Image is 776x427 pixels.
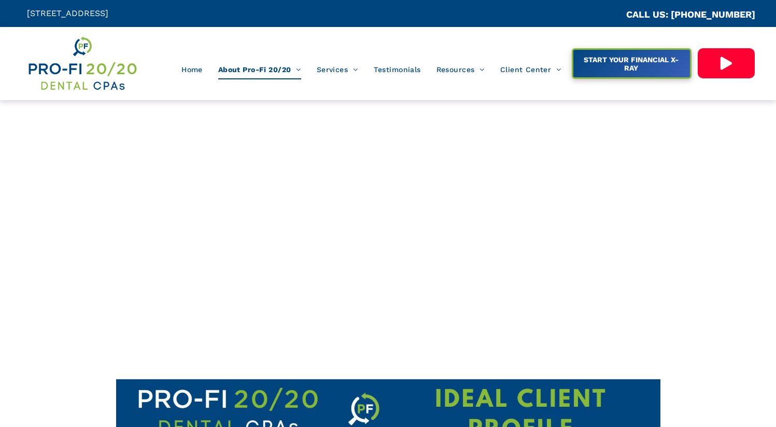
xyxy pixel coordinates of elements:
[27,8,108,18] span: [STREET_ADDRESS]
[572,48,692,79] a: START YOUR FINANCIAL X-RAY
[366,60,429,79] a: Testimonials
[429,60,492,79] a: Resources
[626,9,755,20] a: CALL US: [PHONE_NUMBER]
[210,60,309,79] a: About Pro-Fi 20/20
[27,35,137,92] img: Get Dental CPA Consulting, Bookkeeping, & Bank Loans
[174,60,210,79] a: Home
[492,60,569,79] a: Client Center
[309,60,366,79] a: Services
[574,50,688,77] span: START YOUR FINANCIAL X-RAY
[582,10,626,20] span: CA::CALLC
